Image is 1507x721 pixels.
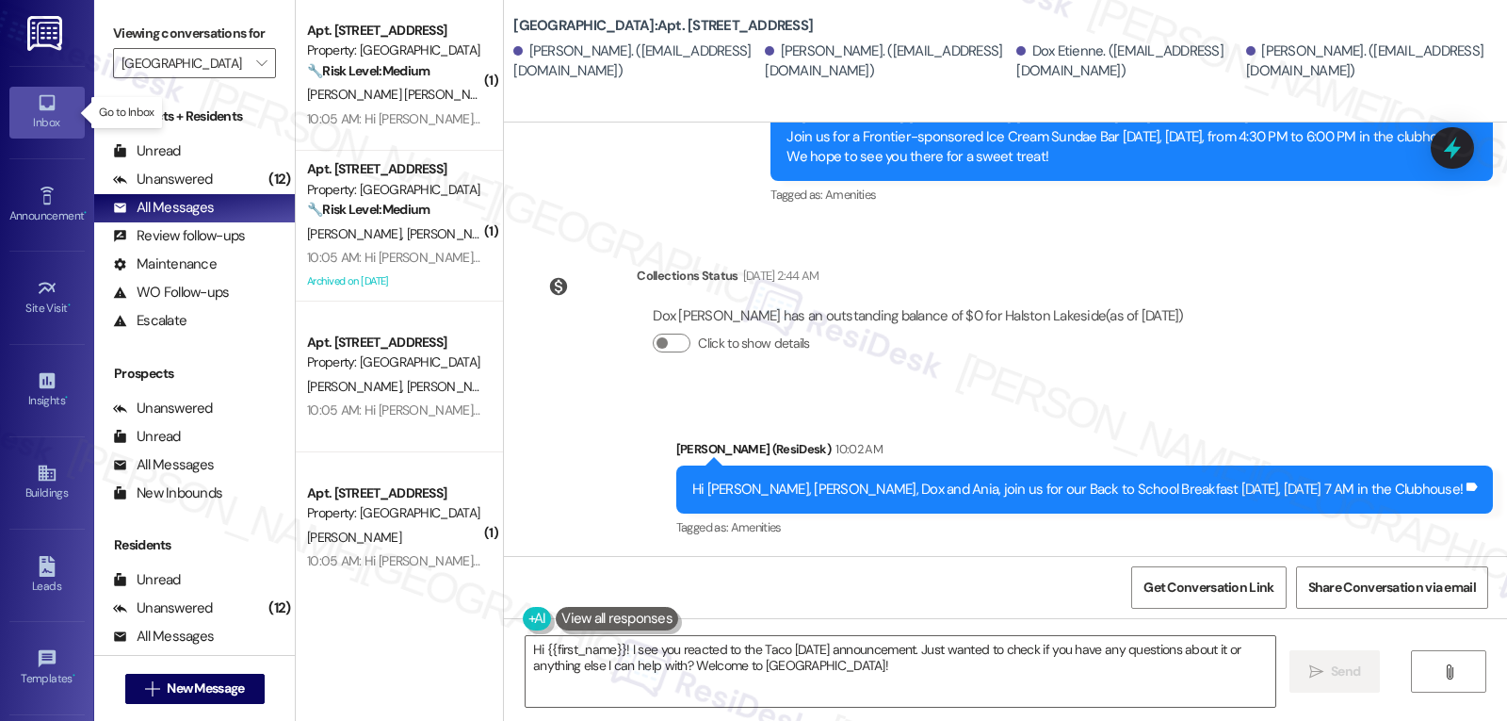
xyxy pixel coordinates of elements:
div: Unanswered [113,598,213,618]
label: Click to show details [698,334,809,353]
b: [GEOGRAPHIC_DATA]: Apt. [STREET_ADDRESS] [513,16,813,36]
div: Property: [GEOGRAPHIC_DATA] [307,352,481,372]
div: Residents [94,535,295,555]
div: Review follow-ups [113,226,245,246]
span: Send [1331,662,1360,681]
div: Tagged as: [676,514,1493,541]
div: Apt. [STREET_ADDRESS] [307,333,481,352]
div: Unread [113,570,181,590]
p: Go to Inbox [99,105,154,121]
i:  [1442,664,1456,680]
i:  [145,681,159,696]
div: Prospects + Residents [94,107,295,126]
img: ResiDesk Logo [27,16,66,51]
span: Amenities [825,187,876,203]
div: All Messages [113,198,214,218]
div: Hi [PERSON_NAME], [PERSON_NAME], [PERSON_NAME] and [PERSON_NAME], Join us for a Frontier-sponsore... [786,107,1463,167]
span: [PERSON_NAME] [307,529,401,546]
span: Amenities [731,519,782,535]
button: Send [1289,650,1381,693]
span: Get Conversation Link [1143,578,1273,598]
div: Apt. [STREET_ADDRESS] [307,159,481,179]
div: Property: [GEOGRAPHIC_DATA] [307,41,481,60]
div: Hi [PERSON_NAME], [PERSON_NAME], Dox and Ania, join us for our Back to School Breakfast [DATE], [... [692,480,1463,500]
div: Tagged as: [770,181,1493,208]
input: All communities [122,48,246,78]
div: Escalate [113,311,186,331]
div: All Messages [113,455,214,475]
div: Property: [GEOGRAPHIC_DATA] [307,503,481,523]
span: • [65,391,68,404]
a: Leads [9,550,85,601]
div: New Inbounds [113,483,222,503]
strong: 🔧 Risk Level: Medium [307,62,429,79]
span: • [68,299,71,312]
div: [PERSON_NAME] (ResiDesk) [676,439,1493,466]
span: • [73,669,75,682]
div: WO Follow-ups [113,283,229,303]
div: All Messages [113,627,214,647]
div: Archived on [DATE] [305,270,483,293]
a: Site Visit • [9,272,85,323]
div: (12) [264,594,295,623]
div: 10:05 AM: Hi [PERSON_NAME], [PERSON_NAME] and Lismary, join us for our Back to School Breakfast [... [307,110,1064,127]
div: Maintenance [113,254,217,274]
span: [PERSON_NAME] [407,225,501,242]
div: 10:05 AM: Hi [PERSON_NAME] and [PERSON_NAME], join us for our Back to School Breakfast [DATE], [D... [307,249,1017,266]
i:  [256,56,267,71]
div: 10:02 AM [831,439,883,459]
a: Insights • [9,365,85,416]
span: [PERSON_NAME] [PERSON_NAME] [307,86,504,103]
a: Buildings [9,457,85,508]
span: [PERSON_NAME] [307,225,407,242]
div: Apt. [STREET_ADDRESS] [307,483,481,503]
div: Unanswered [113,170,213,189]
div: Unanswered [113,399,213,418]
div: Collections Status [637,266,737,286]
div: [DATE] 2:44 AM [738,266,819,286]
span: [PERSON_NAME] [307,378,407,395]
textarea: Hi {{first_name}}! I see you reacted to the Taco [DATE] announcement. Just wanted to check if you... [526,636,1275,707]
button: New Message [125,674,265,704]
div: (12) [264,165,295,194]
div: 10:05 AM: Hi [PERSON_NAME] and [PERSON_NAME], join us for our Back to School Breakfast [DATE], [D... [307,401,1017,418]
div: Unread [113,427,181,447]
strong: 🔧 Risk Level: Medium [307,201,429,218]
div: [PERSON_NAME]. ([EMAIL_ADDRESS][DOMAIN_NAME]) [513,41,760,82]
label: Viewing conversations for [113,19,276,48]
div: Dox [PERSON_NAME] has an outstanding balance of $0 for Halston Lakeside (as of [DATE]) [653,306,1183,326]
div: 10:05 AM: Hi [PERSON_NAME], join us for our Back to School Breakfast [DATE], [DATE] 7 AM in the C... [307,552,896,569]
div: Dox Etienne. ([EMAIL_ADDRESS][DOMAIN_NAME]) [1016,41,1241,82]
div: [PERSON_NAME]. ([EMAIL_ADDRESS][DOMAIN_NAME]) [765,41,1012,82]
div: Unread [113,141,181,161]
div: Prospects [94,364,295,384]
i:  [1309,664,1323,680]
a: Inbox [9,87,85,138]
button: Get Conversation Link [1131,566,1286,609]
span: New Message [167,679,244,698]
span: Share Conversation via email [1308,578,1476,598]
div: [PERSON_NAME]. ([EMAIL_ADDRESS][DOMAIN_NAME]) [1246,41,1493,82]
div: Property: [GEOGRAPHIC_DATA] [307,180,481,200]
button: Share Conversation via email [1296,566,1488,609]
a: Templates • [9,643,85,694]
div: Apt. [STREET_ADDRESS] [307,21,481,41]
span: • [84,206,87,220]
span: [PERSON_NAME] [407,378,501,395]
